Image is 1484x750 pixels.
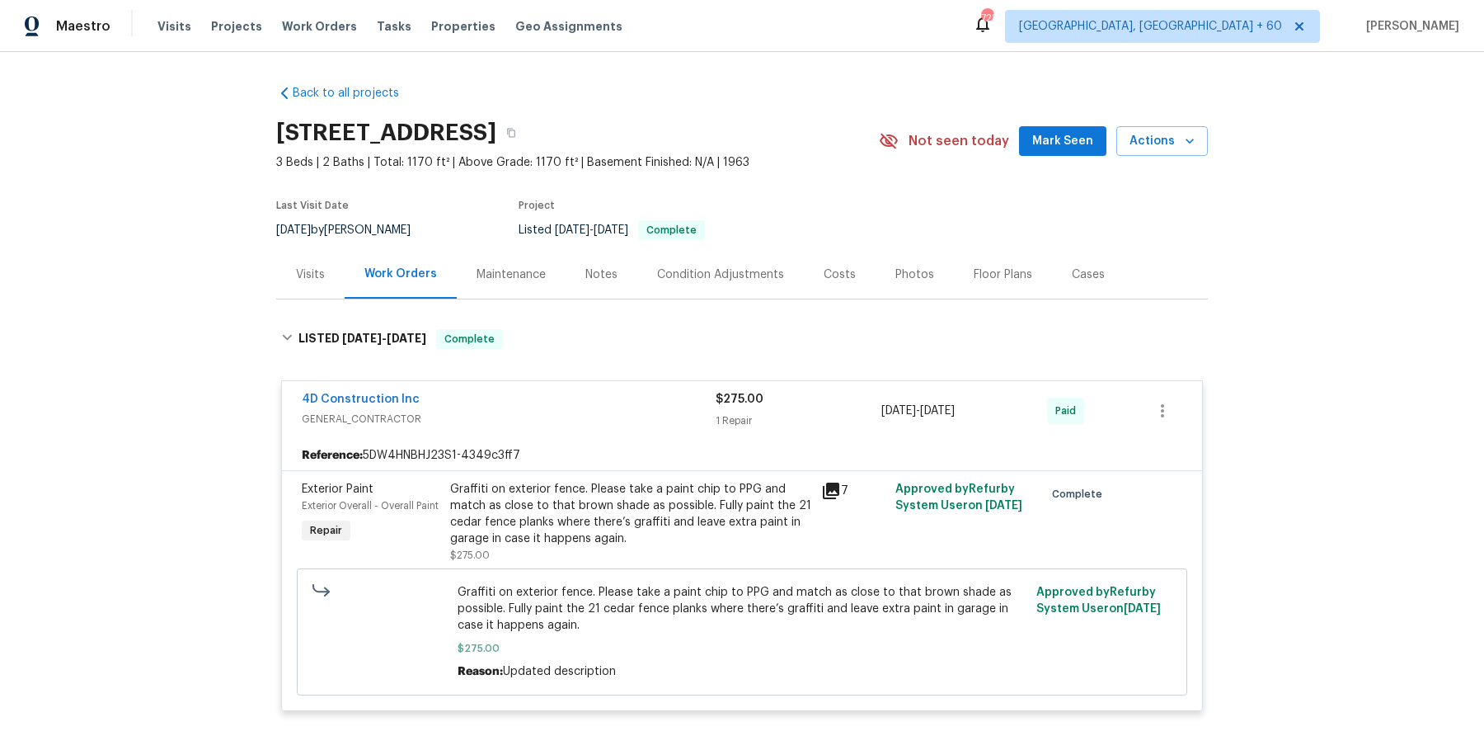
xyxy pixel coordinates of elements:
[276,154,879,171] span: 3 Beds | 2 Baths | Total: 1170 ft² | Above Grade: 1170 ft² | Basement Finished: N/A | 1963
[909,133,1009,149] span: Not seen today
[716,413,881,429] div: 1 Repair
[302,394,420,405] a: 4D Construction Inc
[282,441,1202,470] div: 5DW4HNBHJ23S1-4349c3ff7
[881,403,955,419] span: -
[276,85,434,101] a: Back to all projects
[302,501,439,511] span: Exterior Overall - Overall Paint
[276,200,349,210] span: Last Visit Date
[716,394,763,405] span: $275.00
[515,18,622,35] span: Geo Assignments
[585,267,618,283] div: Notes
[298,329,426,349] h6: LISTED
[555,224,589,236] span: [DATE]
[282,18,357,35] span: Work Orders
[157,18,191,35] span: Visits
[276,220,430,240] div: by [PERSON_NAME]
[920,405,955,417] span: [DATE]
[296,267,325,283] div: Visits
[438,331,501,347] span: Complete
[377,21,411,32] span: Tasks
[1360,18,1459,35] span: [PERSON_NAME]
[985,500,1022,512] span: [DATE]
[211,18,262,35] span: Projects
[594,224,628,236] span: [DATE]
[450,481,811,547] div: Graffiti on exterior fence. Please take a paint chip to PPG and match as close to that brown shad...
[56,18,110,35] span: Maestro
[431,18,495,35] span: Properties
[824,267,856,283] div: Costs
[519,224,705,236] span: Listed
[657,267,784,283] div: Condition Adjustments
[1019,126,1106,157] button: Mark Seen
[1052,486,1109,502] span: Complete
[303,522,349,539] span: Repair
[496,118,526,148] button: Copy Address
[364,266,437,282] div: Work Orders
[895,267,934,283] div: Photos
[1116,126,1208,157] button: Actions
[458,666,503,677] span: Reason:
[1072,267,1105,283] div: Cases
[477,267,546,283] div: Maintenance
[519,200,555,210] span: Project
[1032,131,1093,152] span: Mark Seen
[276,125,496,141] h2: [STREET_ADDRESS]
[1055,403,1082,419] span: Paid
[302,411,716,427] span: GENERAL_CONTRACTOR
[276,313,1208,366] div: LISTED [DATE]-[DATE]Complete
[503,666,616,677] span: Updated description
[302,483,373,495] span: Exterior Paint
[974,267,1032,283] div: Floor Plans
[1019,18,1282,35] span: [GEOGRAPHIC_DATA], [GEOGRAPHIC_DATA] + 60
[342,333,382,344] span: [DATE]
[895,483,1022,512] span: Approved by Refurby System User on
[450,550,490,560] span: $275.00
[458,584,1027,634] span: Graffiti on exterior fence. Please take a paint chip to PPG and match as close to that brown shad...
[981,10,993,26] div: 728
[640,225,703,235] span: Complete
[387,333,426,344] span: [DATE]
[821,481,885,501] div: 7
[1124,603,1161,615] span: [DATE]
[881,405,916,417] span: [DATE]
[302,447,363,464] b: Reference:
[1036,587,1161,615] span: Approved by Refurby System User on
[342,333,426,344] span: -
[276,224,311,236] span: [DATE]
[555,224,628,236] span: -
[1129,131,1195,152] span: Actions
[458,640,1027,657] span: $275.00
